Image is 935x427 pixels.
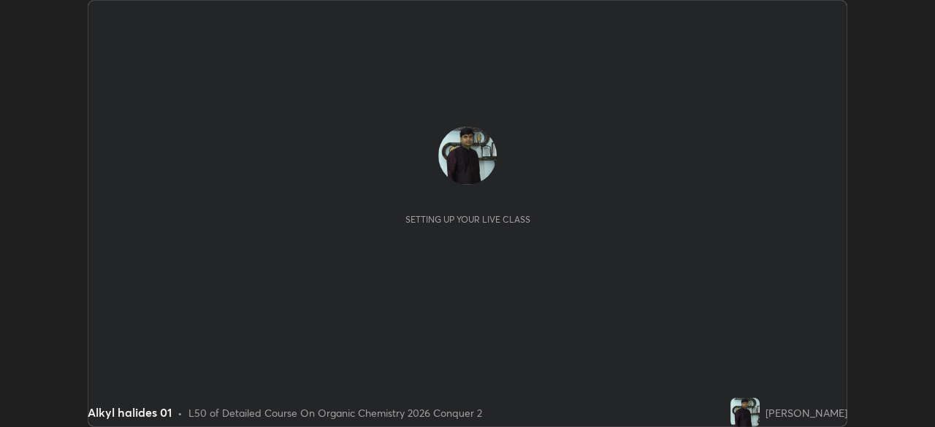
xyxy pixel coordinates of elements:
div: • [178,405,183,420]
div: [PERSON_NAME] [766,405,847,420]
img: 70a7b9c5bbf14792b649b16145bbeb89.jpg [730,398,760,427]
img: 70a7b9c5bbf14792b649b16145bbeb89.jpg [438,126,497,185]
div: Setting up your live class [405,214,530,225]
div: L50 of Detailed Course On Organic Chemistry 2026 Conquer 2 [188,405,482,420]
div: Alkyl halides 01 [88,404,172,421]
